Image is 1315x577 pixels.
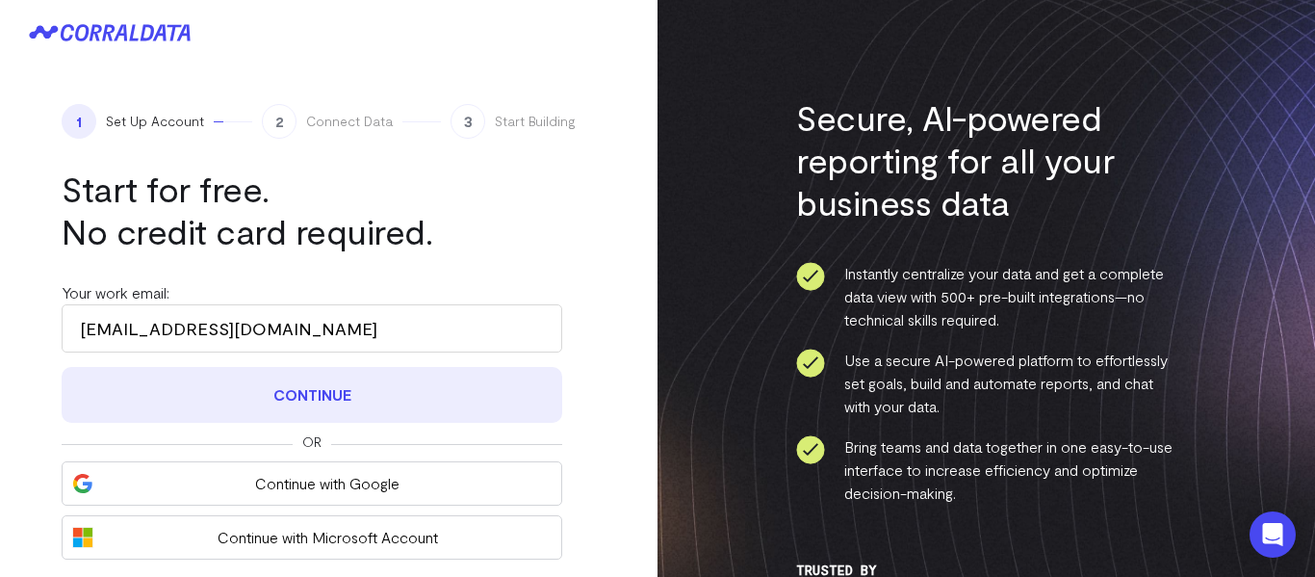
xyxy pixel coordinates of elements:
[302,433,322,452] span: Or
[262,104,297,139] span: 2
[62,515,562,560] button: Continue with Microsoft Account
[62,304,562,353] input: Enter your work email address
[796,435,1176,505] li: Bring teams and data together in one easy-to-use interface to increase efficiency and optimize de...
[451,104,485,139] span: 3
[306,112,393,131] span: Connect Data
[62,104,96,139] span: 1
[62,461,562,506] button: Continue with Google
[106,112,204,131] span: Set Up Account
[103,472,552,495] span: Continue with Google
[1250,511,1296,558] div: Open Intercom Messenger
[796,262,1176,331] li: Instantly centralize your data and get a complete data view with 500+ pre-built integrations—no t...
[103,526,552,549] span: Continue with Microsoft Account
[796,96,1176,223] h3: Secure, AI-powered reporting for all your business data
[796,349,1176,418] li: Use a secure AI-powered platform to effortlessly set goals, build and automate reports, and chat ...
[62,283,169,302] label: Your work email:
[62,367,562,423] button: Continue
[495,112,576,131] span: Start Building
[62,168,562,252] h1: Start for free. No credit card required.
